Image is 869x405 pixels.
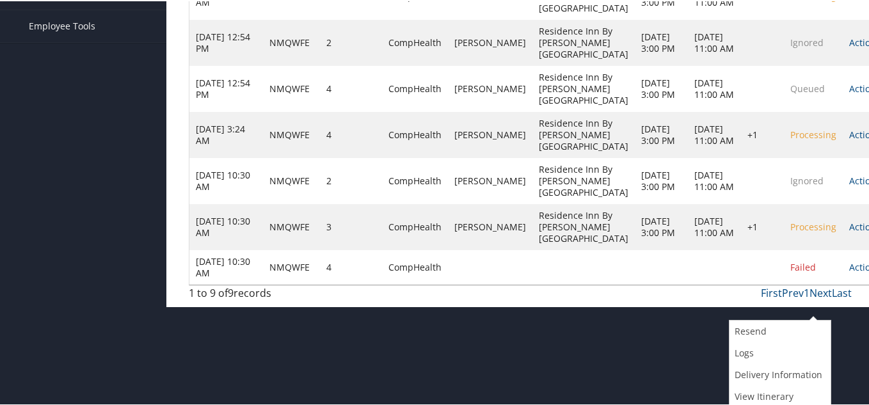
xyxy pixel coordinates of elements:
[688,203,741,249] td: [DATE] 11:00 AM
[29,9,95,41] span: Employee Tools
[228,285,234,299] span: 9
[189,203,263,249] td: [DATE] 10:30 AM
[448,203,532,249] td: [PERSON_NAME]
[790,35,824,47] span: Ignored
[790,127,836,139] span: Processing
[688,65,741,111] td: [DATE] 11:00 AM
[263,65,320,111] td: NMQWFE
[729,341,827,363] a: Logs
[635,111,688,157] td: [DATE] 3:00 PM
[635,203,688,249] td: [DATE] 3:00 PM
[782,285,804,299] a: Prev
[741,111,784,157] td: +1
[320,249,382,283] td: 4
[790,173,824,186] span: Ignored
[382,203,448,249] td: CompHealth
[263,157,320,203] td: NMQWFE
[320,65,382,111] td: 4
[532,19,635,65] td: Residence Inn By [PERSON_NAME][GEOGRAPHIC_DATA]
[263,111,320,157] td: NMQWFE
[532,65,635,111] td: Residence Inn By [PERSON_NAME][GEOGRAPHIC_DATA]
[189,19,263,65] td: [DATE] 12:54 PM
[532,157,635,203] td: Residence Inn By [PERSON_NAME][GEOGRAPHIC_DATA]
[320,203,382,249] td: 3
[729,363,827,385] a: Delivery Information
[263,249,320,283] td: NMQWFE
[448,157,532,203] td: [PERSON_NAME]
[761,285,782,299] a: First
[382,249,448,283] td: CompHealth
[263,19,320,65] td: NMQWFE
[189,284,340,306] div: 1 to 9 of records
[688,19,741,65] td: [DATE] 11:00 AM
[263,203,320,249] td: NMQWFE
[809,285,832,299] a: Next
[382,65,448,111] td: CompHealth
[832,285,852,299] a: Last
[790,260,816,272] span: Failed
[532,111,635,157] td: Residence Inn By [PERSON_NAME][GEOGRAPHIC_DATA]
[382,111,448,157] td: CompHealth
[635,157,688,203] td: [DATE] 3:00 PM
[189,157,263,203] td: [DATE] 10:30 AM
[688,111,741,157] td: [DATE] 11:00 AM
[790,219,836,232] span: Processing
[790,81,825,93] span: Queued
[741,203,784,249] td: +1
[635,19,688,65] td: [DATE] 3:00 PM
[448,65,532,111] td: [PERSON_NAME]
[189,111,263,157] td: [DATE] 3:24 AM
[382,157,448,203] td: CompHealth
[448,19,532,65] td: [PERSON_NAME]
[382,19,448,65] td: CompHealth
[189,249,263,283] td: [DATE] 10:30 AM
[189,65,263,111] td: [DATE] 12:54 PM
[532,203,635,249] td: Residence Inn By [PERSON_NAME][GEOGRAPHIC_DATA]
[635,65,688,111] td: [DATE] 3:00 PM
[320,19,382,65] td: 2
[729,319,827,341] a: Resend
[320,111,382,157] td: 4
[804,285,809,299] a: 1
[320,157,382,203] td: 2
[688,157,741,203] td: [DATE] 11:00 AM
[448,111,532,157] td: [PERSON_NAME]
